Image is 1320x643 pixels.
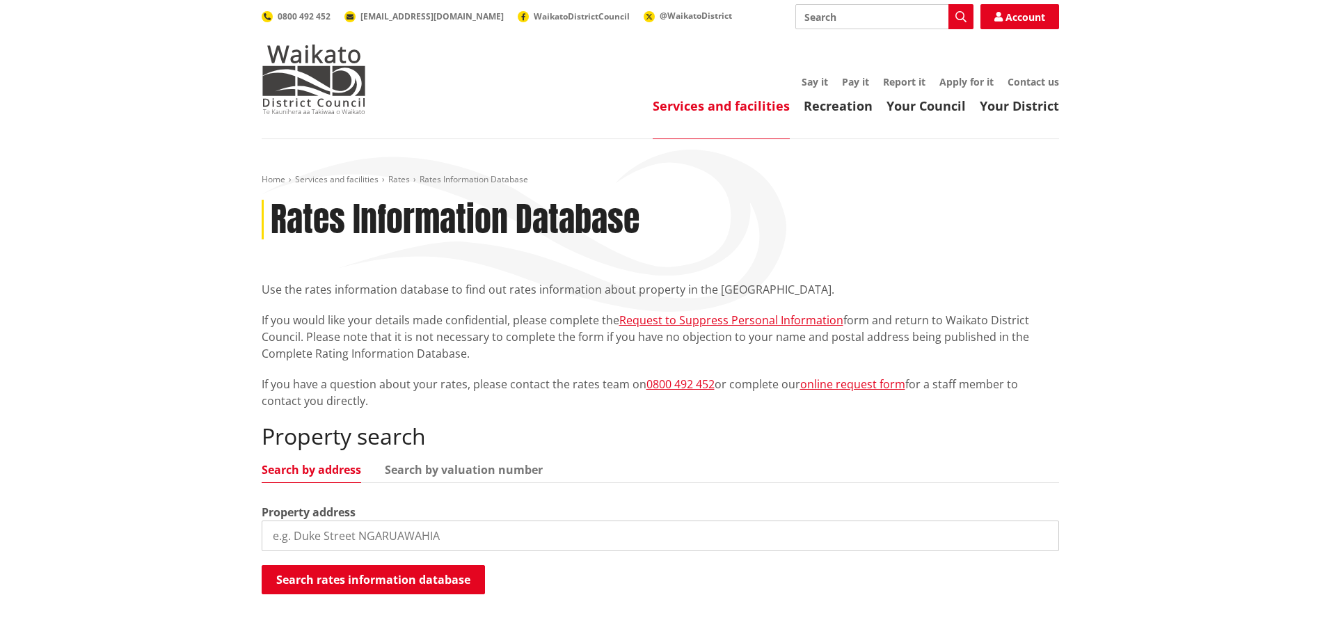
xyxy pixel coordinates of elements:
button: Search rates information database [262,565,485,594]
input: e.g. Duke Street NGARUAWAHIA [262,521,1059,551]
a: Services and facilities [295,173,379,185]
a: [EMAIL_ADDRESS][DOMAIN_NAME] [344,10,504,22]
a: Services and facilities [653,97,790,114]
a: Report it [883,75,925,88]
a: Search by valuation number [385,464,543,475]
span: @WaikatoDistrict [660,10,732,22]
a: Rates [388,173,410,185]
p: If you would like your details made confidential, please complete the form and return to Waikato ... [262,312,1059,362]
a: Contact us [1008,75,1059,88]
a: Account [980,4,1059,29]
span: Rates Information Database [420,173,528,185]
input: Search input [795,4,973,29]
a: online request form [800,376,905,392]
p: Use the rates information database to find out rates information about property in the [GEOGRAPHI... [262,281,1059,298]
a: Request to Suppress Personal Information [619,312,843,328]
a: Pay it [842,75,869,88]
a: Recreation [804,97,873,114]
a: Home [262,173,285,185]
a: Apply for it [939,75,994,88]
p: If you have a question about your rates, please contact the rates team on or complete our for a s... [262,376,1059,409]
label: Property address [262,504,356,521]
nav: breadcrumb [262,174,1059,186]
a: Say it [802,75,828,88]
a: @WaikatoDistrict [644,10,732,22]
a: Search by address [262,464,361,475]
a: 0800 492 452 [646,376,715,392]
h1: Rates Information Database [271,200,639,240]
span: [EMAIL_ADDRESS][DOMAIN_NAME] [360,10,504,22]
span: WaikatoDistrictCouncil [534,10,630,22]
a: Your Council [886,97,966,114]
a: WaikatoDistrictCouncil [518,10,630,22]
a: Your District [980,97,1059,114]
h2: Property search [262,423,1059,450]
img: Waikato District Council - Te Kaunihera aa Takiwaa o Waikato [262,45,366,114]
a: 0800 492 452 [262,10,331,22]
span: 0800 492 452 [278,10,331,22]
